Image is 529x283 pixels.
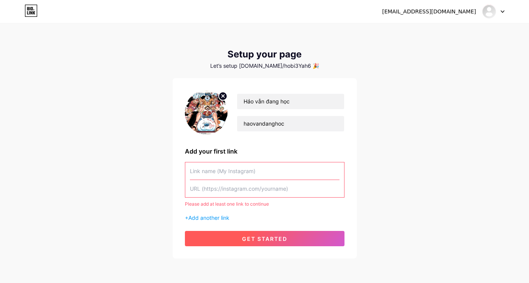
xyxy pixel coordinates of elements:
span: get started [242,236,287,242]
div: Add your first link [185,147,344,156]
div: Please add at least one link to continue [185,201,344,208]
div: + [185,214,344,222]
img: profile pic [185,90,228,134]
div: Let’s setup [DOMAIN_NAME]/hobi3Yah6 🎉 [173,63,357,69]
button: get started [185,231,344,246]
input: URL (https://instagram.com/yourname) [190,180,339,197]
input: bio [237,116,344,131]
div: [EMAIL_ADDRESS][DOMAIN_NAME] [382,8,476,16]
input: Link name (My Instagram) [190,162,339,180]
div: Setup your page [173,49,357,60]
input: Your name [237,94,344,109]
span: Add another link [188,214,229,221]
img: Hảo Bùi [482,4,496,19]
